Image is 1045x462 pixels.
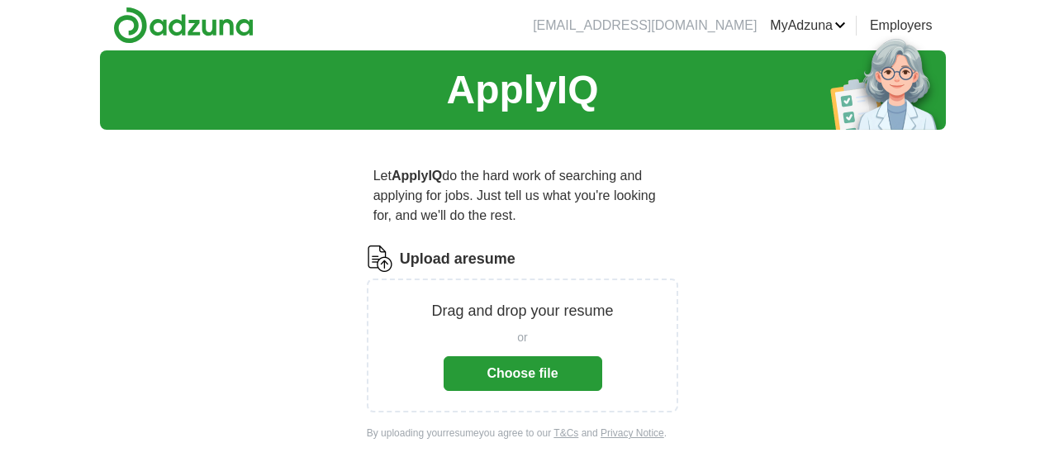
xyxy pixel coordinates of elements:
[770,16,846,36] a: MyAdzuna
[392,169,442,183] strong: ApplyIQ
[367,426,679,441] div: By uploading your resume you agree to our and .
[533,16,757,36] li: [EMAIL_ADDRESS][DOMAIN_NAME]
[553,427,578,439] a: T&Cs
[113,7,254,44] img: Adzuna logo
[517,329,527,346] span: or
[367,160,679,232] p: Let do the hard work of searching and applying for jobs. Just tell us what you're looking for, an...
[367,245,393,272] img: CV Icon
[601,427,664,439] a: Privacy Notice
[431,300,613,322] p: Drag and drop your resume
[444,356,602,391] button: Choose file
[446,60,598,120] h1: ApplyIQ
[870,16,933,36] a: Employers
[400,248,515,270] label: Upload a resume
